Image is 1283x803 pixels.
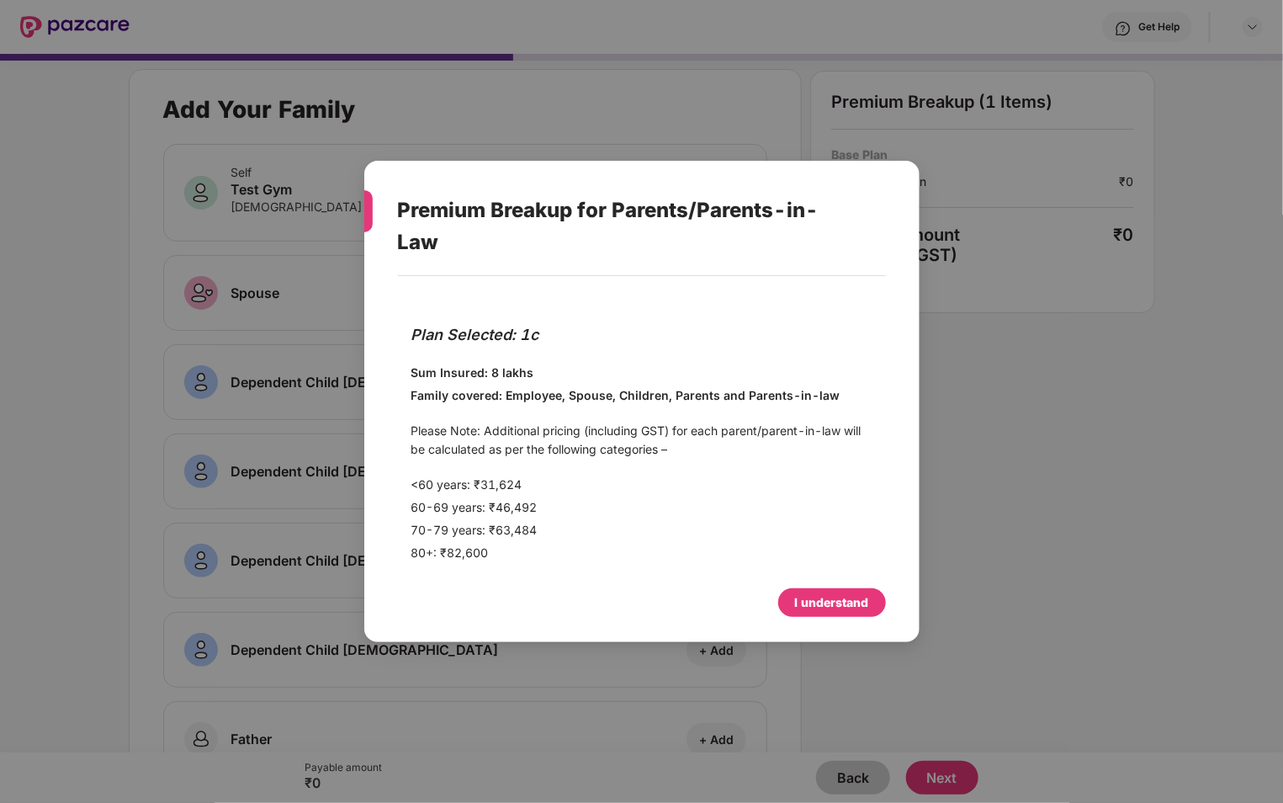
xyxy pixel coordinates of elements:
div: I understand [795,593,869,612]
p: Please Note: Additional pricing (including GST) for each parent/parent-in-law will be calculated ... [411,422,872,459]
p: Family covered: Employee, Spouse, Children, Parents and Parents-in-law [411,386,872,405]
p: 70-79 years: ₹63,484 [411,521,872,540]
div: Premium Breakup for Parents/Parents-in-Law [398,178,846,274]
p: 60-69 years: ₹46,492 [411,498,872,517]
p: 80+: ₹82,600 [411,544,872,562]
p: <60 years: ₹31,624 [411,476,872,494]
p: Sum Insured: 8 lakhs [411,364,872,382]
p: Plan Selected: 1c [411,323,872,347]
